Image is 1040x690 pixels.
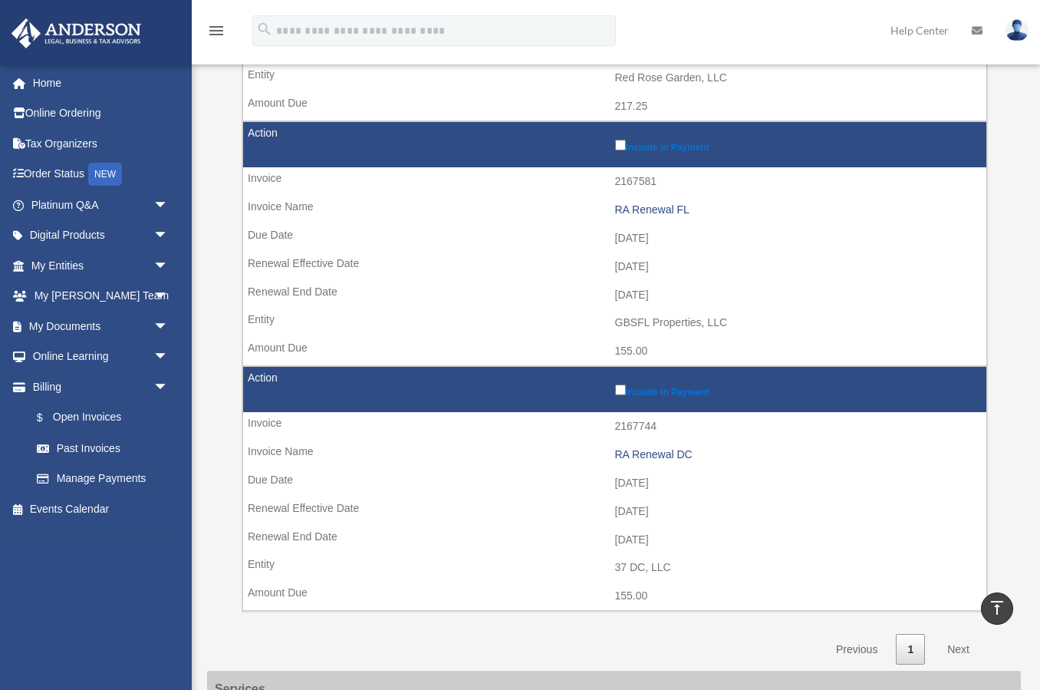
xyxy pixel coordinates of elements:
[243,337,986,366] td: 155.00
[11,128,192,159] a: Tax Organizers
[11,342,192,372] a: Online Learningarrow_drop_down
[243,497,986,527] td: [DATE]
[243,526,986,555] td: [DATE]
[11,190,192,220] a: Platinum Q&Aarrow_drop_down
[615,385,626,395] input: Include in Payment
[243,281,986,310] td: [DATE]
[243,582,986,611] td: 155.00
[21,402,176,434] a: $Open Invoices
[615,140,626,150] input: Include in Payment
[256,21,273,38] i: search
[243,309,986,338] td: GBSFL Properties, LLC
[207,27,225,40] a: menu
[243,64,986,93] td: Red Rose Garden, LLC
[243,469,986,498] td: [DATE]
[11,159,192,190] a: Order StatusNEW
[11,494,192,524] a: Events Calendar
[11,311,192,342] a: My Documentsarrow_drop_down
[981,593,1013,625] a: vertical_align_top
[243,553,986,583] td: 37 DC, LLC
[11,371,184,402] a: Billingarrow_drop_down
[11,281,192,312] a: My [PERSON_NAME] Teamarrow_drop_down
[11,98,192,129] a: Online Ordering
[1005,19,1028,41] img: User Pic
[153,220,184,252] span: arrow_drop_down
[153,190,184,221] span: arrow_drop_down
[615,448,979,461] div: RA Renewal DC
[7,18,146,48] img: Anderson Advisors Platinum Portal
[11,68,192,98] a: Home
[153,342,184,373] span: arrow_drop_down
[21,433,184,464] a: Past Invoices
[615,137,979,153] label: Include in Payment
[243,92,986,121] td: 217.25
[207,21,225,40] i: menu
[243,224,986,253] td: [DATE]
[153,371,184,403] span: arrow_drop_down
[21,464,184,494] a: Manage Payments
[824,634,889,665] a: Previous
[243,167,986,196] td: 2167581
[615,381,979,398] label: Include in Payment
[153,250,184,282] span: arrow_drop_down
[988,599,1006,617] i: vertical_align_top
[11,250,192,281] a: My Entitiesarrow_drop_down
[153,311,184,342] span: arrow_drop_down
[11,220,192,251] a: Digital Productsarrow_drop_down
[243,253,986,282] td: [DATE]
[153,281,184,312] span: arrow_drop_down
[45,408,53,428] span: $
[88,163,122,186] div: NEW
[615,203,979,216] div: RA Renewal FL
[243,412,986,441] td: 2167744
